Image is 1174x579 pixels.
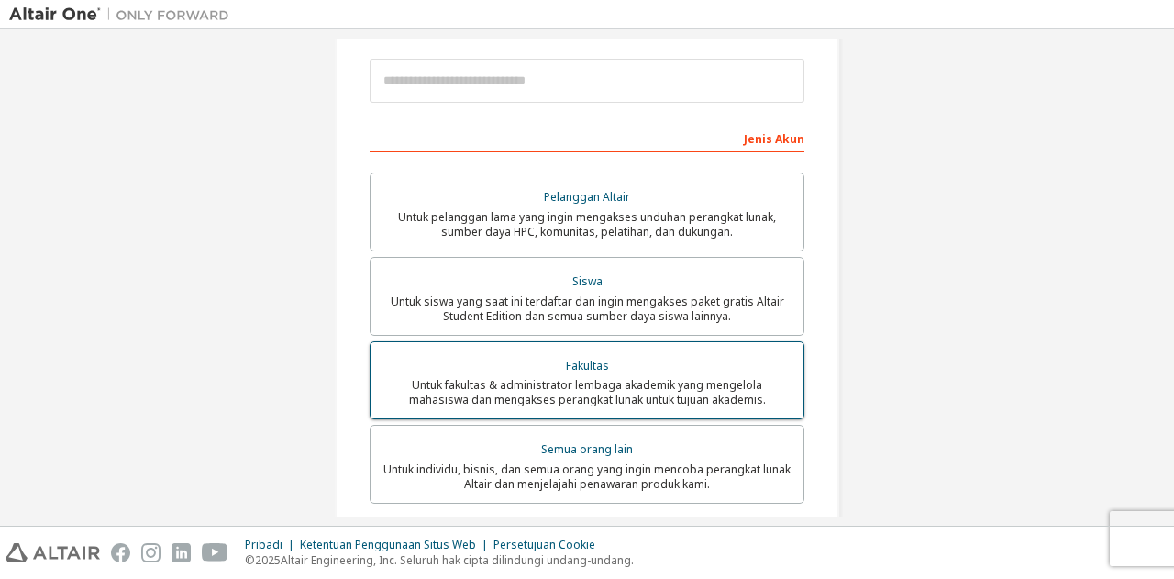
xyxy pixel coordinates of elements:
[6,543,100,562] img: altair_logo.svg
[281,552,634,568] font: Altair Engineering, Inc. Seluruh hak cipta dilindungi undang-undang.
[398,209,776,239] font: Untuk pelanggan lama yang ingin mengakses unduhan perangkat lunak, sumber daya HPC, komunitas, pe...
[572,273,603,289] font: Siswa
[245,537,282,552] font: Pribadi
[744,131,804,147] font: Jenis Akun
[409,377,766,407] font: Untuk fakultas & administrator lembaga akademik yang mengelola mahasiswa dan mengakses perangkat ...
[300,537,476,552] font: Ketentuan Penggunaan Situs Web
[541,441,633,457] font: Semua orang lain
[202,543,228,562] img: youtube.svg
[172,543,191,562] img: linkedin.svg
[566,358,609,373] font: Fakultas
[544,189,630,205] font: Pelanggan Altair
[255,552,281,568] font: 2025
[391,294,784,324] font: Untuk siswa yang saat ini terdaftar dan ingin mengakses paket gratis Altair Student Edition dan s...
[111,543,130,562] img: facebook.svg
[141,543,161,562] img: instagram.svg
[383,462,791,492] font: Untuk individu, bisnis, dan semua orang yang ingin mencoba perangkat lunak Altair dan menjelajahi...
[493,537,595,552] font: Persetujuan Cookie
[9,6,238,24] img: Altair Satu
[245,552,255,568] font: ©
